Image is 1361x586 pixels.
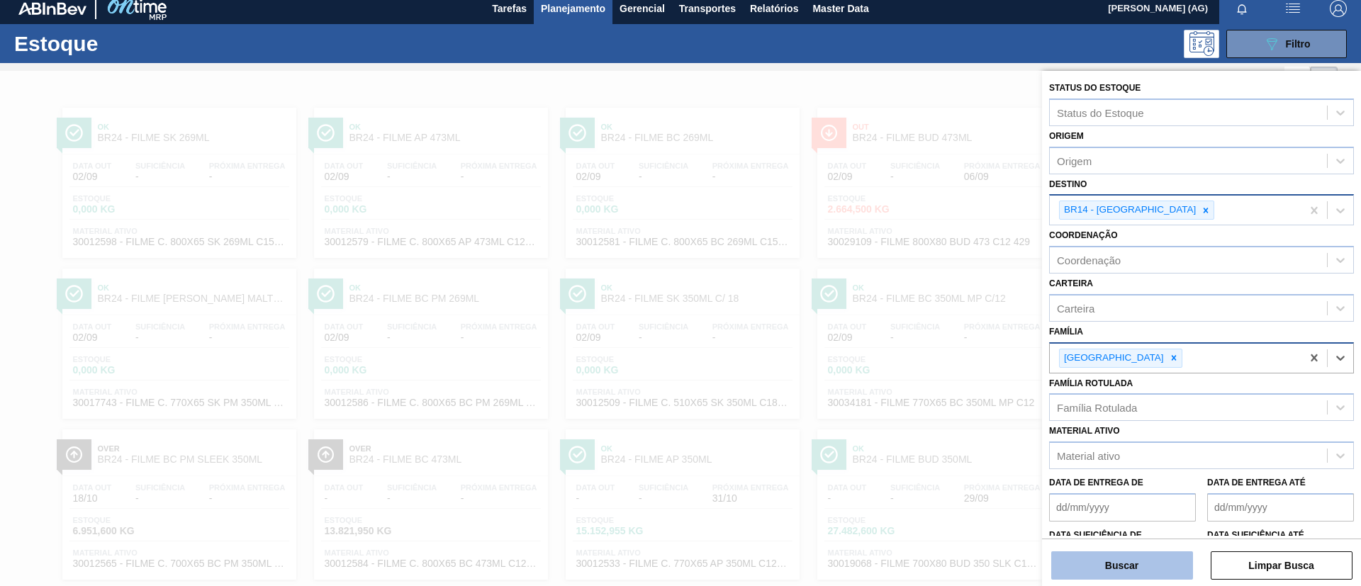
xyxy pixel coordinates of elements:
[1286,38,1311,50] span: Filtro
[1049,327,1083,337] label: Família
[1207,493,1354,522] input: dd/mm/yyyy
[1049,378,1133,388] label: Família Rotulada
[1049,530,1142,540] label: Data suficiência de
[1060,201,1198,219] div: BR14 - [GEOGRAPHIC_DATA]
[1049,179,1087,189] label: Destino
[1284,67,1311,94] div: Visão em Lista
[1049,478,1143,488] label: Data de Entrega de
[18,2,86,15] img: TNhmsLtSVTkK8tSr43FrP2fwEKptu5GPRR3wAAAABJRU5ErkJggg==
[1207,530,1304,540] label: Data suficiência até
[14,35,226,52] h1: Estoque
[1057,106,1144,118] div: Status do Estoque
[1049,131,1084,141] label: Origem
[1207,478,1306,488] label: Data de Entrega até
[1049,426,1120,436] label: Material ativo
[1057,154,1092,167] div: Origem
[1049,83,1141,93] label: Status do Estoque
[1057,450,1120,462] div: Material ativo
[1184,30,1219,58] div: Pogramando: nenhum usuário selecionado
[1057,302,1094,314] div: Carteira
[1049,278,1093,288] label: Carteira
[1311,67,1338,94] div: Visão em Cards
[1060,349,1166,367] div: [GEOGRAPHIC_DATA]
[1057,254,1121,266] div: Coordenação
[1226,30,1347,58] button: Filtro
[1057,402,1137,414] div: Família Rotulada
[1049,493,1196,522] input: dd/mm/yyyy
[1049,230,1118,240] label: Coordenação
